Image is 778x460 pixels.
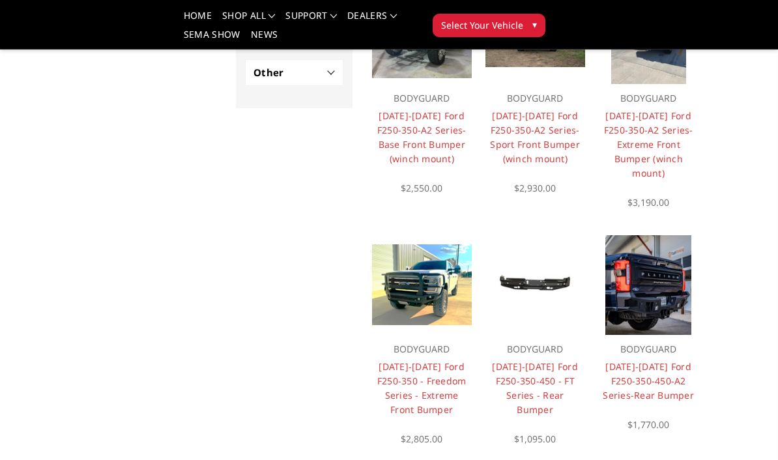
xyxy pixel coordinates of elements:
[489,341,582,357] p: BODYGUARD
[401,433,442,445] span: $2,805.00
[604,109,693,179] a: [DATE]-[DATE] Ford F250-350-A2 Series-Extreme Front Bumper (winch mount)
[377,360,467,416] a: [DATE]-[DATE] Ford F250-350 - Freedom Series - Extreme Front Bumper
[184,30,240,49] a: SEMA Show
[251,30,278,49] a: News
[375,91,468,106] p: BODYGUARD
[375,341,468,357] p: BODYGUARD
[602,91,695,106] p: BODYGUARD
[441,18,523,32] span: Select Your Vehicle
[184,11,212,30] a: Home
[433,14,545,37] button: Select Your Vehicle
[222,11,275,30] a: shop all
[713,397,778,460] iframe: Chat Widget
[253,65,335,80] h4: Other
[514,433,556,445] span: $1,095.00
[602,341,695,357] p: BODYGUARD
[285,11,337,30] a: Support
[514,182,556,194] span: $2,930.00
[347,11,397,30] a: Dealers
[490,109,580,165] a: [DATE]-[DATE] Ford F250-350-A2 Series-Sport Front Bumper (winch mount)
[489,91,582,106] p: BODYGUARD
[401,182,442,194] span: $2,550.00
[492,360,578,416] a: [DATE]-[DATE] Ford F250-350-450 - FT Series - Rear Bumper
[377,109,467,165] a: [DATE]-[DATE] Ford F250-350-A2 Series-Base Front Bumper (winch mount)
[627,196,669,208] span: $3,190.00
[328,69,335,76] button: +
[532,18,537,31] span: ▾
[603,360,694,401] a: [DATE]-[DATE] Ford F250-350-450-A2 Series-Rear Bumper
[627,418,669,431] span: $1,770.00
